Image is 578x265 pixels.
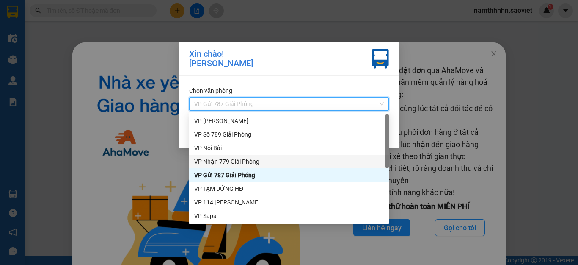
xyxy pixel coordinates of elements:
div: VP Nhận 779 Giải Phóng [194,157,384,166]
div: VP Nhận 779 Giải Phóng [189,155,389,168]
div: VP Gửi 787 Giải Phóng [194,170,384,180]
div: VP Sapa [194,211,384,220]
div: VP 114 [PERSON_NAME] [194,198,384,207]
div: VP Gửi 787 Giải Phóng [189,168,389,182]
div: VP 114 Trần Nhật Duật [189,195,389,209]
div: VP TẠM DỪNG HĐ [194,184,384,193]
div: VP Bảo Hà [189,114,389,128]
img: vxr-icon [372,49,389,69]
div: VP Nội Bài [189,141,389,155]
div: Chọn văn phòng [189,86,389,95]
div: VP [PERSON_NAME] [194,116,384,126]
div: VP Số 789 Giải Phóng [189,128,389,141]
div: Xin chào! [PERSON_NAME] [189,49,253,69]
div: VP Số 789 Giải Phóng [194,130,384,139]
div: VP Nội Bài [194,143,384,153]
div: VP Sapa [189,209,389,223]
div: VP TẠM DỪNG HĐ [189,182,389,195]
span: VP Gửi 787 Giải Phóng [194,98,384,110]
